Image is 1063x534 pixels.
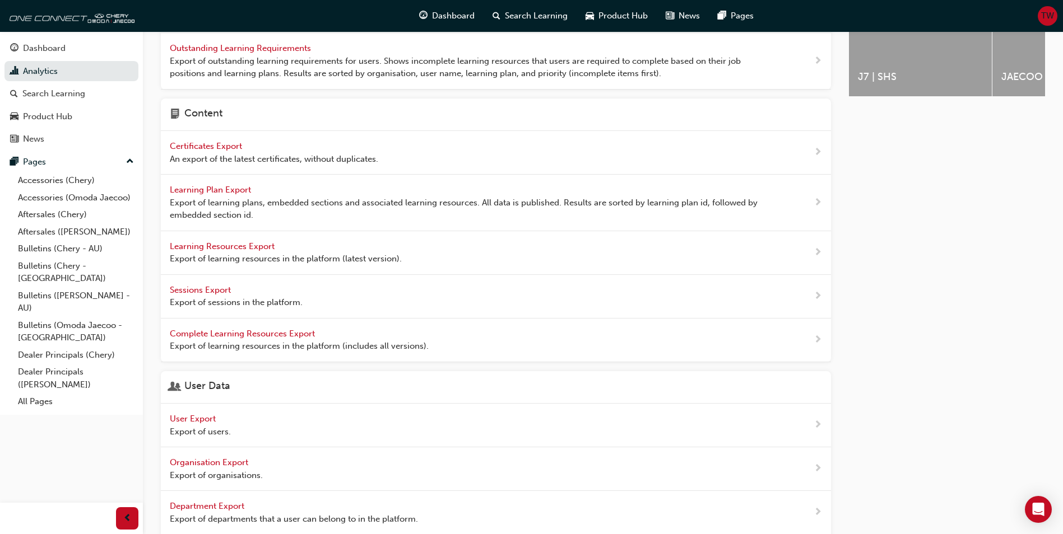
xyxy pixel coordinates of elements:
a: Dealer Principals (Chery) [13,346,138,364]
span: car-icon [586,9,594,23]
button: Pages [4,152,138,172]
span: next-icon [814,418,822,432]
span: car-icon [10,112,18,122]
span: up-icon [126,154,134,169]
h4: Content [184,107,222,122]
div: News [23,133,44,146]
span: Learning Resources Export [170,241,277,251]
span: Organisation Export [170,457,250,467]
a: Certificates Export An export of the latest certificates, without duplicates.next-icon [161,131,831,175]
a: Accessories (Chery) [13,172,138,189]
span: Export of sessions in the platform. [170,296,303,309]
span: news-icon [10,134,18,144]
span: prev-icon [123,512,132,526]
span: search-icon [10,89,18,99]
a: Bulletins (Chery - [GEOGRAPHIC_DATA]) [13,257,138,287]
span: next-icon [814,246,822,260]
a: search-iconSearch Learning [484,4,577,27]
span: search-icon [493,9,500,23]
span: User Export [170,414,218,424]
span: An export of the latest certificates, without duplicates. [170,153,378,166]
span: Learning Plan Export [170,185,253,195]
span: guage-icon [419,9,428,23]
a: News [4,129,138,149]
span: Product Hub [598,10,648,22]
a: Product Hub [4,106,138,127]
a: All Pages [13,393,138,410]
div: Dashboard [23,42,66,55]
a: Bulletins (Chery - AU) [13,240,138,257]
a: User Export Export of users.next-icon [161,404,831,447]
span: next-icon [814,196,822,210]
a: Learning Resources Export Export of learning resources in the platform (latest version).next-icon [161,231,831,275]
span: next-icon [814,462,822,476]
a: news-iconNews [657,4,709,27]
span: Complete Learning Resources Export [170,329,317,339]
button: DashboardAnalyticsSearch LearningProduct HubNews [4,36,138,152]
a: Outstanding Learning Requirements Export of outstanding learning requirements for users. Shows in... [161,33,831,90]
span: page-icon [170,107,180,122]
span: next-icon [814,146,822,160]
span: next-icon [814,54,822,68]
span: J7 | SHS [858,71,983,83]
span: Pages [731,10,754,22]
div: Product Hub [23,110,72,123]
a: Complete Learning Resources Export Export of learning resources in the platform (includes all ver... [161,318,831,362]
a: Dealer Principals ([PERSON_NAME]) [13,363,138,393]
a: Accessories (Omoda Jaecoo) [13,189,138,207]
a: car-iconProduct Hub [577,4,657,27]
a: Dashboard [4,38,138,59]
span: Export of departments that a user can belong to in the platform. [170,513,418,526]
img: oneconnect [6,4,134,27]
span: News [679,10,700,22]
a: pages-iconPages [709,4,763,27]
span: Certificates Export [170,141,244,151]
span: pages-icon [718,9,726,23]
span: next-icon [814,289,822,303]
span: Search Learning [505,10,568,22]
a: Analytics [4,61,138,82]
span: Export of learning resources in the platform (latest version). [170,252,402,265]
span: next-icon [814,333,822,347]
a: Aftersales ([PERSON_NAME]) [13,223,138,241]
span: guage-icon [10,44,18,54]
span: Department Export [170,501,247,511]
div: Search Learning [22,87,85,100]
span: chart-icon [10,67,18,77]
h4: User Data [184,380,230,395]
a: guage-iconDashboard [410,4,484,27]
span: Dashboard [432,10,475,22]
a: Learning Plan Export Export of learning plans, embedded sections and associated learning resource... [161,175,831,231]
span: Export of learning plans, embedded sections and associated learning resources. All data is publis... [170,196,778,222]
span: Sessions Export [170,285,233,295]
span: pages-icon [10,157,18,167]
span: Export of learning resources in the platform (includes all versions). [170,340,429,353]
span: news-icon [666,9,674,23]
span: Export of users. [170,425,231,438]
span: Outstanding Learning Requirements [170,43,313,53]
span: next-icon [814,505,822,519]
div: Pages [23,156,46,168]
span: Export of outstanding learning requirements for users. Shows incomplete learning resources that u... [170,55,778,80]
button: TW [1038,6,1057,26]
span: TW [1041,10,1054,22]
span: Export of organisations. [170,469,263,482]
span: user-icon [170,380,180,395]
a: Organisation Export Export of organisations.next-icon [161,447,831,491]
a: Search Learning [4,83,138,104]
div: Open Intercom Messenger [1025,496,1052,523]
a: Sessions Export Export of sessions in the platform.next-icon [161,275,831,318]
a: Bulletins (Omoda Jaecoo - [GEOGRAPHIC_DATA]) [13,317,138,346]
a: Bulletins ([PERSON_NAME] - AU) [13,287,138,317]
a: Aftersales (Chery) [13,206,138,223]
